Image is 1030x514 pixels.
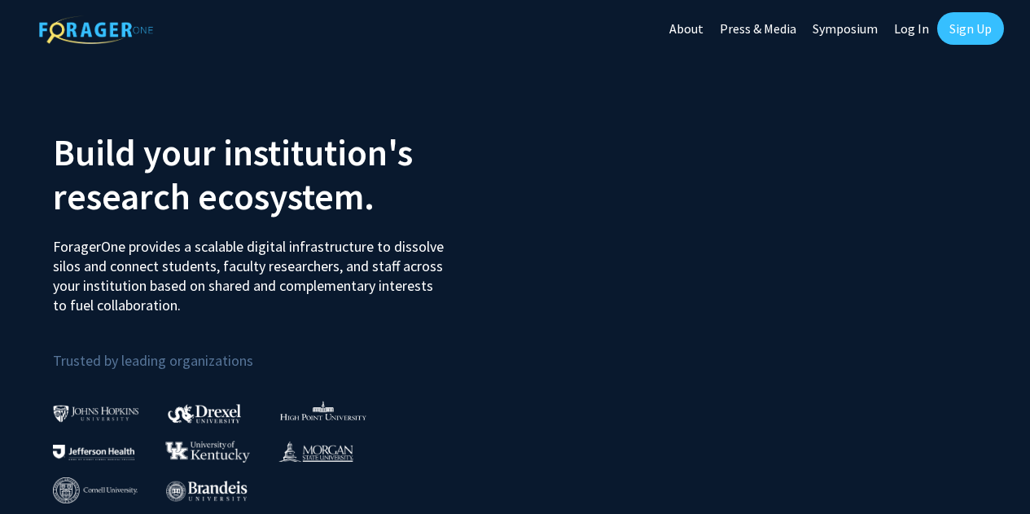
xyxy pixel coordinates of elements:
[53,225,449,315] p: ForagerOne provides a scalable digital infrastructure to dissolve silos and connect students, fac...
[53,445,134,460] img: Thomas Jefferson University
[168,404,241,423] img: Drexel University
[280,401,366,420] img: High Point University
[53,405,139,422] img: Johns Hopkins University
[278,441,353,462] img: Morgan State University
[39,15,153,44] img: ForagerOne Logo
[165,441,250,463] img: University of Kentucky
[937,12,1004,45] a: Sign Up
[53,328,503,373] p: Trusted by leading organizations
[166,481,248,501] img: Brandeis University
[53,477,138,504] img: Cornell University
[53,130,503,218] h2: Build your institution's research ecosystem.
